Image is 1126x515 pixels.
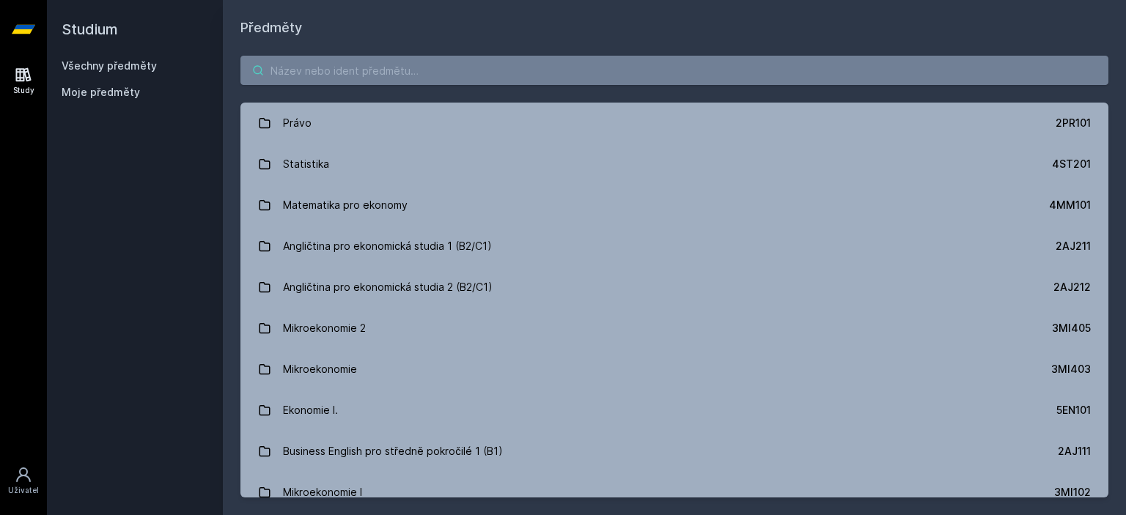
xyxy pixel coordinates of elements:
div: 5EN101 [1056,403,1091,418]
div: Právo [283,108,312,138]
div: Matematika pro ekonomy [283,190,408,220]
div: 3MI403 [1051,362,1091,377]
a: Uživatel [3,459,44,503]
div: 4MM101 [1049,198,1091,212]
div: Statistika [283,149,329,179]
div: Mikroekonomie [283,355,357,384]
div: 4ST201 [1052,157,1091,171]
div: Angličtina pro ekonomická studia 2 (B2/C1) [283,273,493,302]
div: Mikroekonomie I [283,478,362,507]
div: 2AJ212 [1053,280,1091,294]
a: Mikroekonomie 3MI403 [240,349,1108,390]
a: Angličtina pro ekonomická studia 2 (B2/C1) 2AJ212 [240,267,1108,308]
a: Mikroekonomie 2 3MI405 [240,308,1108,349]
input: Název nebo ident předmětu… [240,56,1108,85]
a: Study [3,59,44,103]
div: Ekonomie I. [283,396,338,425]
div: 2AJ111 [1058,444,1091,459]
div: Mikroekonomie 2 [283,314,366,343]
div: 2PR101 [1056,116,1091,130]
a: Matematika pro ekonomy 4MM101 [240,185,1108,226]
a: Právo 2PR101 [240,103,1108,144]
div: Business English pro středně pokročilé 1 (B1) [283,437,503,466]
a: Ekonomie I. 5EN101 [240,390,1108,431]
div: 3MI102 [1054,485,1091,500]
div: 3MI405 [1052,321,1091,336]
a: Všechny předměty [62,59,157,72]
div: Uživatel [8,485,39,496]
h1: Předměty [240,18,1108,38]
div: Study [13,85,34,96]
div: 2AJ211 [1056,239,1091,253]
div: Angličtina pro ekonomická studia 1 (B2/C1) [283,231,492,261]
a: Business English pro středně pokročilé 1 (B1) 2AJ111 [240,431,1108,472]
a: Mikroekonomie I 3MI102 [240,472,1108,513]
span: Moje předměty [62,85,140,100]
a: Angličtina pro ekonomická studia 1 (B2/C1) 2AJ211 [240,226,1108,267]
a: Statistika 4ST201 [240,144,1108,185]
